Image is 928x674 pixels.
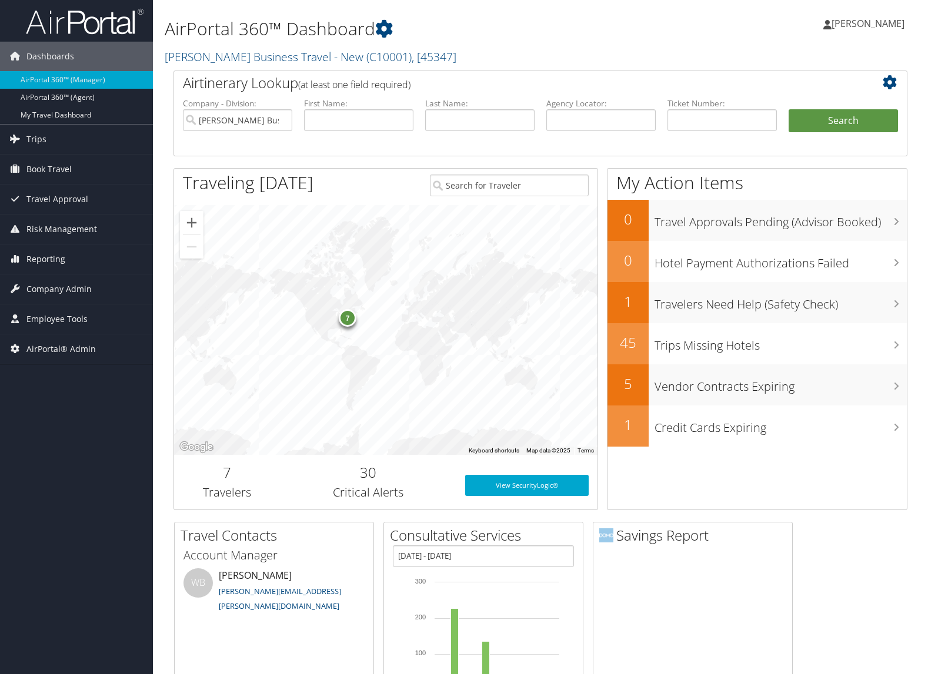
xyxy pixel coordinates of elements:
[26,274,92,304] span: Company Admin
[655,290,907,313] h3: Travelers Need Help (Safety Check)
[655,414,907,436] h3: Credit Cards Expiring
[183,170,313,195] h1: Traveling [DATE]
[469,447,519,455] button: Keyboard shortcuts
[366,49,412,65] span: ( C10001 )
[412,49,456,65] span: , [ 45347 ]
[578,447,594,454] a: Terms (opens in new tab)
[181,525,373,545] h2: Travel Contacts
[26,244,65,274] span: Reporting
[180,211,203,234] button: Zoom in
[607,323,907,364] a: 45Trips Missing Hotels
[26,8,143,35] img: airportal-logo.png
[599,528,613,542] img: domo-logo.png
[655,249,907,271] h3: Hotel Payment Authorizations Failed
[26,214,97,244] span: Risk Management
[183,462,271,482] h2: 7
[430,175,589,196] input: Search for Traveler
[823,6,916,41] a: [PERSON_NAME]
[667,98,777,109] label: Ticket Number:
[415,578,426,585] tspan: 300
[26,42,74,71] span: Dashboards
[607,170,907,195] h1: My Action Items
[607,291,649,311] h2: 1
[26,185,88,214] span: Travel Approval
[607,282,907,323] a: 1Travelers Need Help (Safety Check)
[607,364,907,405] a: 5Vendor Contracts Expiring
[26,304,88,334] span: Employee Tools
[607,200,907,241] a: 0Travel Approvals Pending (Advisor Booked)
[165,16,666,41] h1: AirPortal 360™ Dashboard
[26,125,46,154] span: Trips
[655,208,907,230] h3: Travel Approvals Pending (Advisor Booked)
[526,447,570,454] span: Map data ©2025
[339,309,356,326] div: 7
[415,613,426,621] tspan: 200
[607,241,907,282] a: 0Hotel Payment Authorizations Failed
[177,440,216,455] img: Google
[26,334,96,364] span: AirPortal® Admin
[183,98,292,109] label: Company - Division:
[183,73,837,93] h2: Airtinerary Lookup
[298,78,410,91] span: (at least one field required)
[415,649,426,656] tspan: 100
[183,547,365,564] h3: Account Manager
[607,374,649,394] h2: 5
[599,525,792,545] h2: Savings Report
[607,415,649,435] h2: 1
[180,235,203,259] button: Zoom out
[607,333,649,353] h2: 45
[26,155,72,184] span: Book Travel
[789,109,898,133] button: Search
[219,586,341,612] a: [PERSON_NAME][EMAIL_ADDRESS][PERSON_NAME][DOMAIN_NAME]
[289,484,448,501] h3: Critical Alerts
[165,49,456,65] a: [PERSON_NAME] Business Travel - New
[832,17,904,30] span: [PERSON_NAME]
[390,525,583,545] h2: Consultative Services
[304,98,413,109] label: First Name:
[425,98,535,109] label: Last Name:
[465,475,589,496] a: View SecurityLogic®
[289,462,448,482] h2: 30
[607,209,649,229] h2: 0
[655,373,907,395] h3: Vendor Contracts Expiring
[183,568,213,598] div: WB
[607,250,649,270] h2: 0
[607,405,907,447] a: 1Credit Cards Expiring
[655,331,907,354] h3: Trips Missing Hotels
[177,440,216,455] a: Open this area in Google Maps (opens a new window)
[178,568,370,616] li: [PERSON_NAME]
[546,98,656,109] label: Agency Locator:
[183,484,271,501] h3: Travelers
